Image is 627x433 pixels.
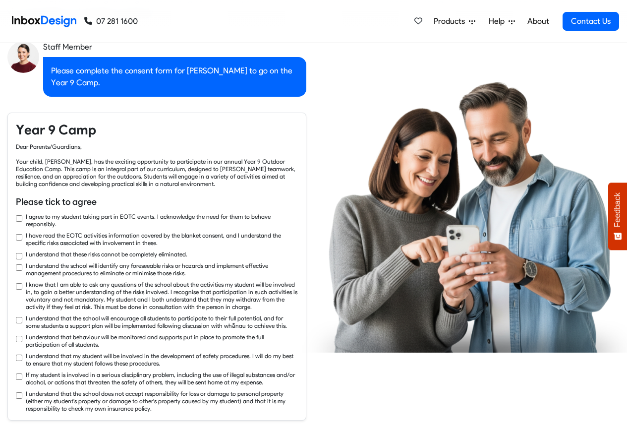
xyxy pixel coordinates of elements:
h6: Please tick to agree [16,195,298,208]
label: I understand that the school will encourage all students to participate to their full potential, ... [26,314,298,329]
a: About [524,11,552,31]
span: Products [434,15,469,27]
label: I have read the EOTC activities information covered by the blanket consent, and I understand the ... [26,232,298,247]
label: I understand that these risks cannot be completely eliminated. [26,250,187,258]
a: Products [430,11,479,31]
label: I know that I am able to ask any questions of the school about the activities my student will be ... [26,281,298,310]
label: I understand that the school does not accept responsibility for loss or damage to personal proper... [26,390,298,412]
a: 07 281 1600 [84,15,138,27]
a: Help [485,11,519,31]
a: Contact Us [563,12,619,31]
h4: Year 9 Camp [16,121,298,139]
button: Feedback - Show survey [608,183,627,250]
label: If my student is involved in a serious disciplinary problem, including the use of illegal substan... [26,371,298,386]
div: Staff Member [43,41,306,53]
label: I understand that behaviour will be monitored and supports put in place to promote the full parti... [26,333,298,348]
label: I agree to my student taking part in EOTC events. I acknowledge the need for them to behave respo... [26,213,298,228]
span: Help [489,15,509,27]
label: I understand the school will identify any foreseeable risks or hazards and implement effective ma... [26,262,298,277]
span: Feedback [613,192,622,227]
div: Dear Parents/Guardians, Your child, [PERSON_NAME], has the exciting opportunity to participate in... [16,143,298,187]
label: I understand that my student will be involved in the development of safety procedures. I will do ... [26,352,298,367]
img: staff_avatar.png [7,41,39,73]
div: Please complete the consent form for [PERSON_NAME] to go on the Year 9 Camp. [43,57,306,97]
